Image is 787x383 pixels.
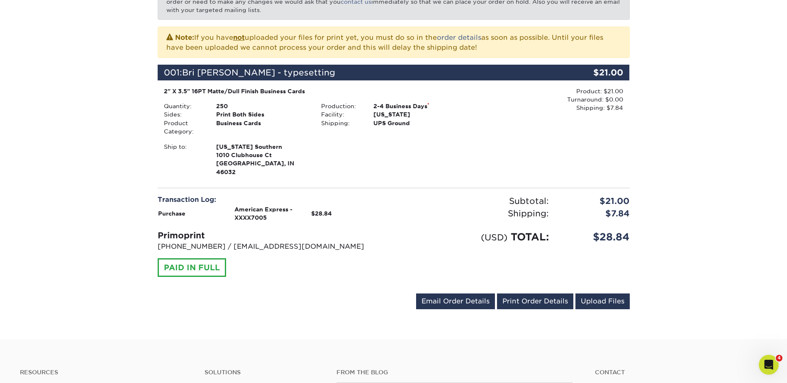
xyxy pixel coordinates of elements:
span: [US_STATE] Southern [216,143,309,151]
div: Product: $21.00 Turnaround: $0.00 Shipping: $7.84 [472,87,623,112]
div: [US_STATE] [367,110,472,119]
div: 250 [210,102,315,110]
div: Sides: [158,110,210,119]
div: Shipping: [394,207,555,220]
span: 1010 Clubhouse Ct [216,151,309,159]
div: UPS Ground [367,119,472,127]
a: Upload Files [575,293,630,309]
p: If you have uploaded your files for print yet, you must do so in the as soon as possible. Until y... [166,32,621,53]
iframe: Intercom live chat [759,355,779,375]
div: 2-4 Business Days [367,102,472,110]
a: Email Order Details [416,293,495,309]
div: 2" X 3.5" 16PT Matte/Dull Finish Business Cards [164,87,466,95]
div: Product Category: [158,119,210,136]
div: Quantity: [158,102,210,110]
strong: American Express - XXXX7005 [234,206,292,221]
div: Print Both Sides [210,110,315,119]
strong: Purchase [158,210,185,217]
div: Business Cards [210,119,315,136]
strong: $28.84 [311,210,332,217]
p: [PHONE_NUMBER] / [EMAIL_ADDRESS][DOMAIN_NAME] [158,242,387,252]
div: $7.84 [555,207,636,220]
iframe: Google Customer Reviews [2,358,71,380]
div: Production: [315,102,367,110]
span: Bri [PERSON_NAME] - typesetting [182,68,335,78]
div: $21.00 [551,65,630,80]
div: $21.00 [555,195,636,207]
a: order details [437,34,481,41]
a: Print Order Details [497,293,573,309]
div: Shipping: [315,119,367,127]
div: Primoprint [158,229,387,242]
div: PAID IN FULL [158,258,226,277]
div: Facility: [315,110,367,119]
h4: From the Blog [336,369,573,376]
div: 001: [158,65,551,80]
div: Subtotal: [394,195,555,207]
div: Ship to: [158,143,210,177]
span: 4 [776,355,782,361]
small: (USD) [481,232,507,242]
strong: [GEOGRAPHIC_DATA], IN 46032 [216,143,309,175]
b: not [233,34,245,41]
div: Transaction Log: [158,195,387,205]
strong: Note: [175,34,194,41]
h4: Solutions [205,369,324,376]
h4: Resources [20,369,192,376]
div: $28.84 [555,230,636,245]
span: TOTAL: [511,231,549,243]
a: Contact [595,369,767,376]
